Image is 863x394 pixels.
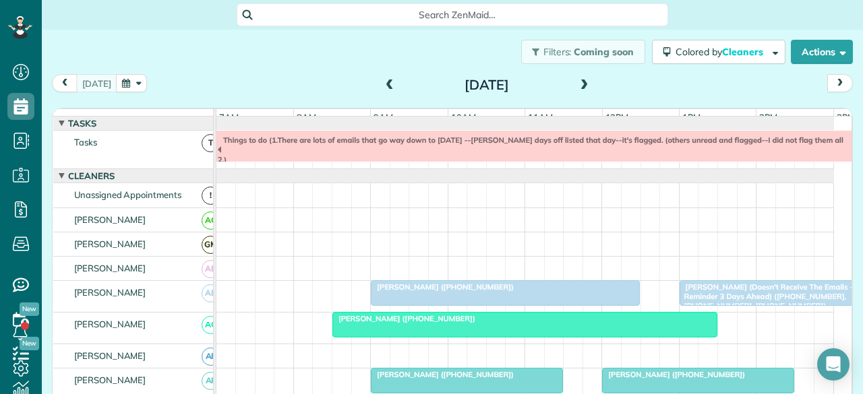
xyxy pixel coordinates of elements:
[65,118,99,129] span: Tasks
[76,74,117,92] button: [DATE]
[370,370,514,379] span: [PERSON_NAME] ([PHONE_NUMBER])
[756,112,780,123] span: 2pm
[71,374,149,385] span: [PERSON_NAME]
[652,40,785,64] button: Colored byCleaners
[574,46,634,58] span: Coming soon
[603,112,632,123] span: 12pm
[71,238,149,249] span: [PERSON_NAME]
[71,137,100,147] span: Tasks
[216,135,843,164] span: Things to do (1.There are lots of emails that go way down to [DATE] --[PERSON_NAME] days off list...
[71,350,149,361] span: [PERSON_NAME]
[216,112,241,123] span: 7am
[294,112,319,123] span: 8am
[202,284,220,302] span: AB
[52,74,78,92] button: prev
[817,348,850,381] div: Open Intercom Messenger
[371,112,396,123] span: 9am
[202,236,220,254] span: GM
[71,287,149,298] span: [PERSON_NAME]
[202,348,220,366] span: AF
[202,260,220,278] span: AB
[202,316,220,334] span: AC
[71,319,149,329] span: [PERSON_NAME]
[676,46,768,58] span: Colored by
[202,372,220,390] span: AF
[834,112,858,123] span: 3pm
[791,40,853,64] button: Actions
[680,112,703,123] span: 1pm
[543,46,572,58] span: Filters:
[202,134,220,152] span: T
[403,77,571,92] h2: [DATE]
[601,370,746,379] span: [PERSON_NAME] ([PHONE_NUMBER])
[20,302,39,316] span: New
[71,189,184,200] span: Unassigned Appointments
[332,314,476,323] span: [PERSON_NAME] ([PHONE_NUMBER])
[827,74,853,92] button: next
[448,112,479,123] span: 10am
[370,282,514,292] span: [PERSON_NAME] ([PHONE_NUMBER])
[722,46,765,58] span: Cleaners
[202,211,220,230] span: AC
[202,187,220,205] span: !
[525,112,556,123] span: 11am
[71,214,149,225] span: [PERSON_NAME]
[65,170,117,181] span: Cleaners
[71,263,149,273] span: [PERSON_NAME]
